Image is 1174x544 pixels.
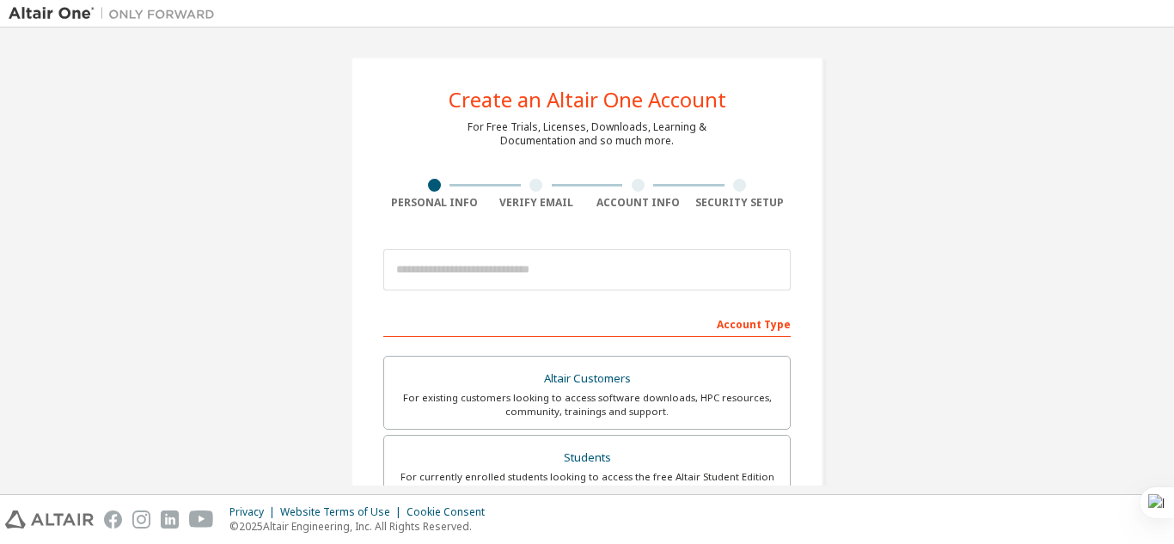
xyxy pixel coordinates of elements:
[587,196,689,210] div: Account Info
[383,309,791,337] div: Account Type
[394,446,780,470] div: Students
[449,89,726,110] div: Create an Altair One Account
[394,367,780,391] div: Altair Customers
[189,510,214,529] img: youtube.svg
[229,505,280,519] div: Privacy
[407,505,495,519] div: Cookie Consent
[468,120,706,148] div: For Free Trials, Licenses, Downloads, Learning & Documentation and so much more.
[394,391,780,419] div: For existing customers looking to access software downloads, HPC resources, community, trainings ...
[486,196,588,210] div: Verify Email
[132,510,150,529] img: instagram.svg
[5,510,94,529] img: altair_logo.svg
[9,5,223,22] img: Altair One
[383,196,486,210] div: Personal Info
[229,519,495,534] p: © 2025 Altair Engineering, Inc. All Rights Reserved.
[689,196,792,210] div: Security Setup
[280,505,407,519] div: Website Terms of Use
[104,510,122,529] img: facebook.svg
[394,470,780,498] div: For currently enrolled students looking to access the free Altair Student Edition bundle and all ...
[161,510,179,529] img: linkedin.svg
